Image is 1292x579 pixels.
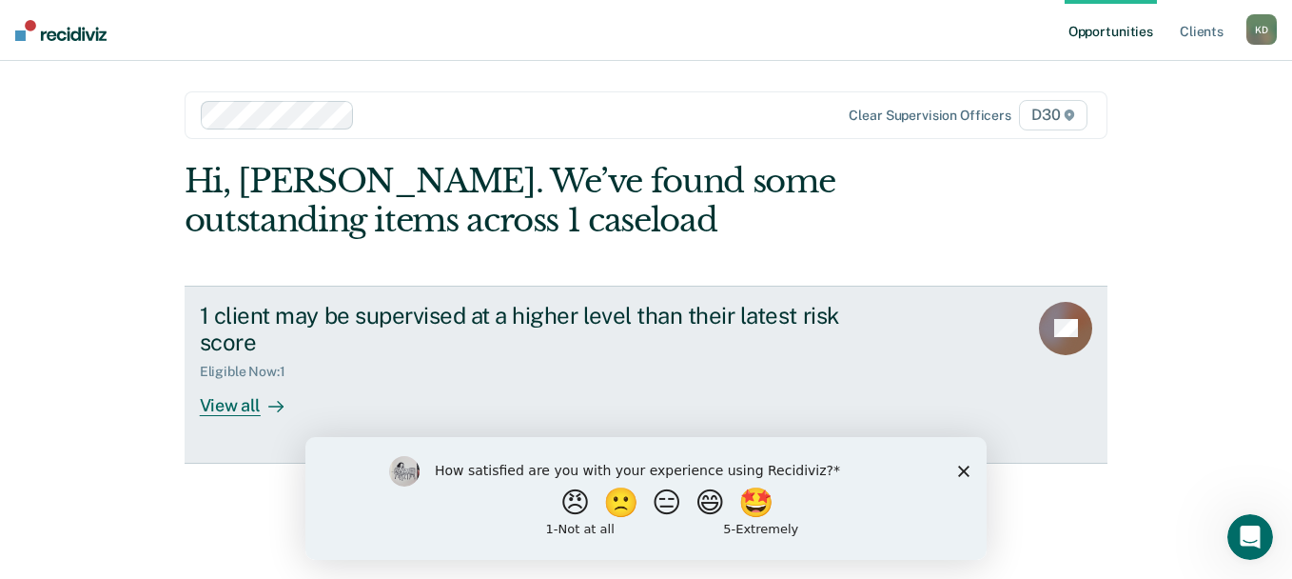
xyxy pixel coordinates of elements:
span: D30 [1019,100,1087,130]
button: KD [1246,14,1277,45]
div: 1 client may be supervised at a higher level than their latest risk score [200,302,868,357]
iframe: Survey by Kim from Recidiviz [305,437,987,560]
img: Recidiviz [15,20,107,41]
iframe: Intercom live chat [1227,514,1273,560]
div: Eligible Now : 1 [200,364,301,380]
div: K D [1246,14,1277,45]
a: 1 client may be supervised at a higher level than their latest risk scoreEligible Now:1View all [185,286,1108,464]
div: Clear supervision officers [849,108,1010,124]
div: Hi, [PERSON_NAME]. We’ve found some outstanding items across 1 caseload [185,162,923,240]
div: View all [200,380,306,417]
